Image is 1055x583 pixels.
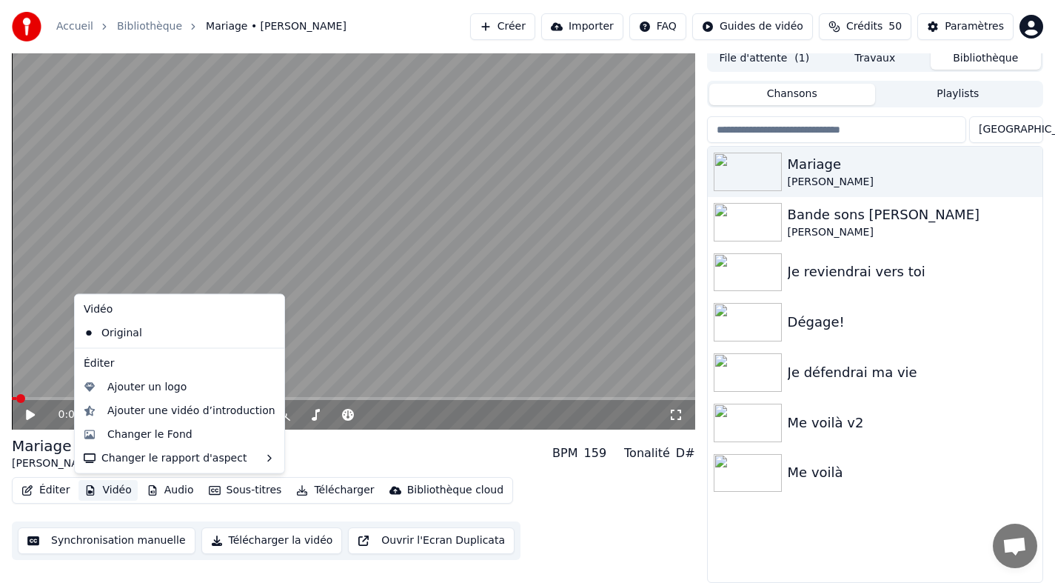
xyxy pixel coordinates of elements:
[78,480,137,501] button: Vidéo
[117,19,182,34] a: Bibliothèque
[794,51,809,66] span: ( 1 )
[541,13,623,40] button: Importer
[676,444,695,462] div: D#
[56,19,346,34] nav: breadcrumb
[12,456,98,471] div: [PERSON_NAME]
[945,19,1004,34] div: Paramètres
[788,261,1036,282] div: Je reviendrai vers toi
[78,298,281,322] div: Vidéo
[788,175,1036,190] div: [PERSON_NAME]
[931,48,1041,70] button: Bibliothèque
[788,204,1036,225] div: Bande sons [PERSON_NAME]
[993,524,1037,568] a: Ouvrir le chat
[552,444,577,462] div: BPM
[107,427,192,442] div: Changer le Fond
[12,12,41,41] img: youka
[470,13,535,40] button: Créer
[201,527,343,554] button: Télécharger la vidéo
[56,19,93,34] a: Accueil
[624,444,670,462] div: Tonalité
[788,312,1036,333] div: Dégage!
[819,13,911,40] button: Crédits50
[107,379,187,394] div: Ajouter un logo
[629,13,686,40] button: FAQ
[584,444,607,462] div: 159
[788,413,1036,433] div: Me voilà v2
[348,527,515,554] button: Ouvrir l'Ecran Duplicata
[78,321,259,344] div: Original
[206,19,346,34] span: Mariage • [PERSON_NAME]
[78,351,281,375] div: Éditer
[141,480,200,501] button: Audio
[917,13,1014,40] button: Paramètres
[788,154,1036,175] div: Mariage
[290,480,380,501] button: Télécharger
[12,436,98,456] div: Mariage
[788,225,1036,240] div: [PERSON_NAME]
[407,483,503,498] div: Bibliothèque cloud
[788,362,1036,383] div: Je défendrai ma vie
[820,48,930,70] button: Travaux
[692,13,813,40] button: Guides de vidéo
[888,19,902,34] span: 50
[16,480,76,501] button: Éditer
[58,407,94,422] div: /
[107,403,275,418] div: Ajouter une vidéo d’introduction
[203,480,288,501] button: Sous-titres
[709,84,875,105] button: Chansons
[846,19,882,34] span: Crédits
[875,84,1041,105] button: Playlists
[58,407,81,422] span: 0:01
[788,462,1036,483] div: Me voilà
[709,48,820,70] button: File d'attente
[78,446,281,470] div: Changer le rapport d'aspect
[18,527,195,554] button: Synchronisation manuelle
